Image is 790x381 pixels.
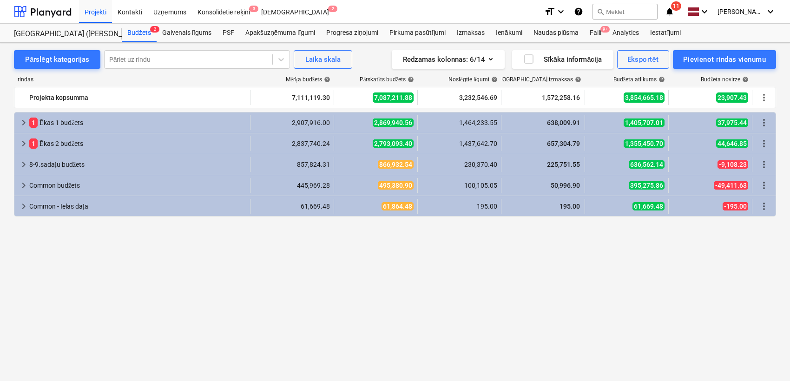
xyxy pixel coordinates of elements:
[448,76,498,83] div: Noslēgtie līgumi
[217,24,240,42] div: PSF
[600,26,610,33] span: 9+
[18,138,29,149] span: keyboard_arrow_right
[629,181,665,190] span: 395,275.86
[632,202,665,210] span: 61,669.48
[360,76,414,83] div: Pārskatīts budžets
[592,4,658,20] button: Meklēt
[645,24,686,42] a: Iestatījumi
[254,182,330,189] div: 445,969.28
[25,53,89,66] div: Pārslēgt kategorijas
[489,76,498,83] span: help
[523,53,602,66] div: Sīkāka informācija
[29,157,246,172] div: 8-9.sadaļu budžets
[718,160,748,169] span: -9,108.23
[392,50,505,69] button: Redzamas kolonnas:6/14
[322,76,330,83] span: help
[294,50,352,69] button: Laika skala
[541,93,581,102] span: 1,572,258.16
[673,50,776,69] button: Pievienot rindas vienumu
[716,92,748,103] span: 23,907.43
[18,201,29,212] span: keyboard_arrow_right
[528,24,585,42] div: Naudas plūsma
[758,117,770,128] span: Vairāk darbību
[723,202,748,210] span: -195.00
[373,139,414,148] span: 2,793,093.40
[406,76,414,83] span: help
[657,76,665,83] span: help
[490,24,528,42] a: Ienākumi
[29,136,246,151] div: Ēkas 2 budžets
[286,76,330,83] div: Mērķa budžets
[29,115,246,130] div: Ēkas 1 budžets
[765,6,776,17] i: keyboard_arrow_down
[29,178,246,193] div: Common budžets
[421,182,497,189] div: 100,105.05
[14,50,100,69] button: Pārslēgt kategorijas
[378,181,414,190] span: 495,380.90
[546,161,581,168] span: 225,751.55
[544,6,555,17] i: format_size
[559,203,581,210] span: 195.00
[421,203,497,210] div: 195.00
[14,29,111,39] div: [GEOGRAPHIC_DATA] ([PERSON_NAME] - PRJ2002936 un PRJ2002937) 2601965
[378,160,414,169] span: 866,932.54
[744,336,790,381] div: Chat Widget
[29,118,38,128] span: 1
[624,118,665,127] span: 1,405,707.01
[29,138,38,149] span: 1
[607,24,645,42] a: Analytics
[254,90,330,105] div: 7,111,119.30
[665,6,674,17] i: notifications
[624,92,665,103] span: 3,854,665.18
[714,181,748,190] span: -49,411.63
[629,160,665,169] span: 636,562.14
[305,53,341,66] div: Laika skala
[758,92,770,103] span: Vairāk darbību
[403,53,494,66] div: Redzamas kolonnas : 6/14
[321,24,384,42] a: Progresa ziņojumi
[546,119,581,126] span: 638,009.91
[451,24,490,42] a: Izmaksas
[489,76,581,83] div: [DEMOGRAPHIC_DATA] izmaksas
[758,201,770,212] span: Vairāk darbību
[254,140,330,147] div: 2,837,740.24
[29,90,246,105] div: Projekta kopsumma
[18,180,29,191] span: keyboard_arrow_right
[716,118,748,127] span: 37,975.44
[421,90,497,105] div: 3,232,546.69
[701,76,749,83] div: Budžeta novirze
[254,161,330,168] div: 857,824.31
[157,24,217,42] div: Galvenais līgums
[150,26,159,33] span: 2
[597,8,604,15] span: search
[512,50,613,69] button: Sīkāka informācija
[421,161,497,168] div: 230,370.40
[718,8,764,16] span: [PERSON_NAME] Grāmatnieks
[18,117,29,128] span: keyboard_arrow_right
[716,139,748,148] span: 44,646.85
[758,159,770,170] span: Vairāk darbību
[758,138,770,149] span: Vairāk darbību
[555,6,566,17] i: keyboard_arrow_down
[683,53,766,66] div: Pievienot rindas vienumu
[546,140,581,147] span: 657,304.79
[550,182,581,189] span: 50,996.90
[574,6,583,17] i: Zināšanu pamats
[617,50,669,69] button: Eksportēt
[240,24,321,42] a: Apakšuzņēmuma līgumi
[573,76,581,83] span: help
[584,24,607,42] a: Faili9+
[373,92,414,103] span: 7,087,211.88
[254,119,330,126] div: 2,907,916.00
[373,118,414,127] span: 2,869,940.56
[18,159,29,170] span: keyboard_arrow_right
[613,76,665,83] div: Budžeta atlikums
[29,199,246,214] div: Common - Ielas daļa
[421,119,497,126] div: 1,464,233.55
[328,6,337,12] span: 2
